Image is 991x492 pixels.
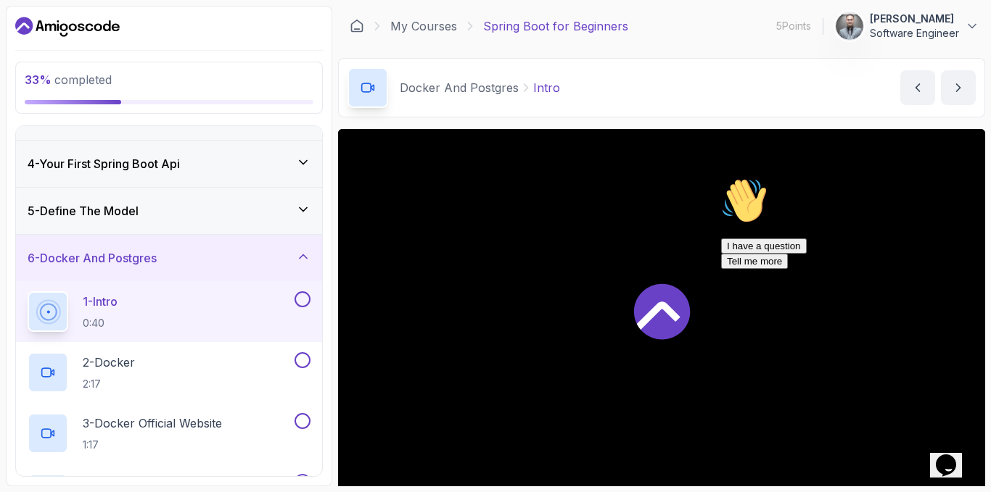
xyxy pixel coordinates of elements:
[25,72,52,87] span: 33 %
[350,19,364,33] a: Dashboard
[83,316,118,330] p: 0:40
[715,172,976,427] iframe: chat widget
[533,79,560,96] p: Intro
[28,249,157,267] h3: 6 - Docker And Postgres
[776,19,811,33] p: 5 Points
[16,188,322,234] button: 5-Define The Model
[400,79,519,96] p: Docker And Postgres
[28,352,311,393] button: 2-Docker2:17
[870,12,959,26] p: [PERSON_NAME]
[941,70,976,105] button: next content
[870,26,959,41] p: Software Engineer
[483,17,628,35] p: Spring Boot for Beginners
[83,414,222,432] p: 3 - Docker Official Website
[28,413,311,454] button: 3-Docker Official Website1:17
[930,434,976,478] iframe: chat widget
[28,291,311,332] button: 1-Intro0:40
[6,6,52,52] img: :wave:
[15,15,120,38] a: Dashboard
[83,293,118,310] p: 1 - Intro
[83,354,135,371] p: 2 - Docker
[836,12,863,40] img: user profile image
[83,438,222,452] p: 1:17
[28,155,180,172] h3: 4 - Your First Spring Boot Api
[16,235,322,281] button: 6-Docker And Postgres
[28,202,139,220] h3: 5 - Define The Model
[900,70,935,105] button: previous content
[83,377,135,391] p: 2:17
[6,67,91,82] button: I have a question
[390,17,457,35] a: My Courses
[6,6,267,97] div: 👋Hi! How can we help?I have a questionTell me more
[6,43,144,54] span: Hi! How can we help?
[6,82,73,97] button: Tell me more
[25,72,112,87] span: completed
[835,12,979,41] button: user profile image[PERSON_NAME]Software Engineer
[16,141,322,187] button: 4-Your First Spring Boot Api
